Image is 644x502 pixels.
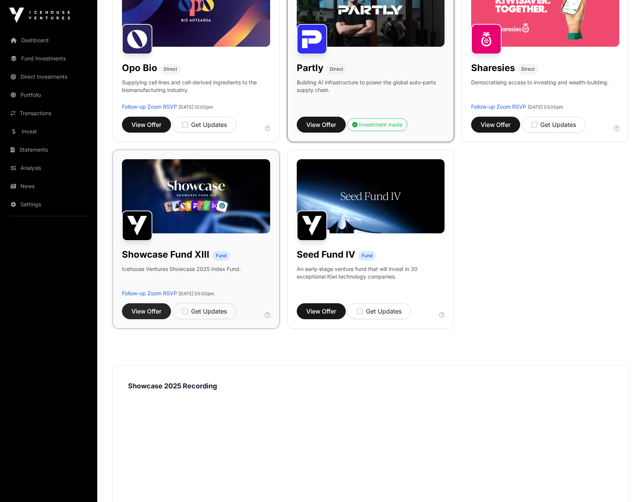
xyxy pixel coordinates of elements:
[347,118,407,131] button: Investment made
[172,303,236,319] button: Get Updates
[471,24,502,54] img: Sharesies
[528,104,563,110] span: [DATE] 03:00pm
[362,253,372,259] span: Fund
[297,249,355,261] h1: Seed Fund IV
[216,253,226,259] span: Fund
[128,382,217,390] strong: Showcase 2025 Recording
[521,66,535,72] span: Direct
[122,62,157,74] h1: Opo Bio
[179,104,213,110] span: [DATE] 12:00pm
[122,117,171,133] button: View Offer
[6,123,91,140] a: Invest
[330,66,343,72] span: Direct
[9,8,70,23] img: Icehouse Ventures Logo
[122,159,270,233] img: Showcase-Fund-Banner-1.jpg
[122,265,241,273] p: Icehouse Ventures Showcase 2025 Index Fund.
[122,249,209,261] h1: Showcase Fund XIII
[471,79,609,103] p: Democratising access to investing and wealth-building.
[297,211,327,241] img: Seed Fund IV
[297,24,327,54] img: Partly
[357,307,402,316] div: Get Updates
[6,32,91,49] a: Dashboard
[122,79,270,94] p: Supplying cell lines and cell-derived ingredients to the biomanufacturing industry.
[471,62,515,74] h1: Sharesies
[297,159,445,233] img: Seed-Fund-4_Banner.jpg
[531,120,576,129] div: Get Updates
[297,117,346,133] button: View Offer
[297,265,445,280] p: An early-stage venture fund that will invest in 30 exceptional Kiwi technology companies.
[6,178,91,195] a: News
[522,117,585,133] button: Get Updates
[6,87,91,103] a: Portfolio
[471,103,526,110] a: Follow-up Zoom RSVP
[182,120,227,129] div: Get Updates
[6,68,91,85] a: Direct Investments
[352,121,402,128] div: Investment made
[122,211,152,241] img: Showcase Fund XIII
[297,79,445,103] p: Building AI infrastructure to power the global auto-parts supply chain.
[306,307,336,316] span: View Offer
[347,303,411,319] button: Get Updates
[122,290,177,296] a: Follow-up Zoom RSVP
[6,50,91,67] a: Fund Investments
[297,62,323,74] h1: Partly
[182,307,227,316] div: Get Updates
[164,66,177,72] span: Direct
[122,303,171,319] button: View Offer
[122,103,177,110] a: Follow-up Zoom RSVP
[606,466,644,502] iframe: Chat Widget
[481,120,511,129] span: View Offer
[131,307,161,316] span: View Offer
[297,303,346,319] button: View Offer
[172,117,236,133] button: Get Updates
[471,117,520,133] button: View Offer
[122,24,152,54] img: Opo Bio
[6,196,91,213] a: Settings
[6,141,91,158] a: Statements
[306,120,336,129] span: View Offer
[6,105,91,122] a: Transactions
[179,291,214,296] span: [DATE] 05:00pm
[131,120,161,129] span: View Offer
[6,160,91,176] a: Analysis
